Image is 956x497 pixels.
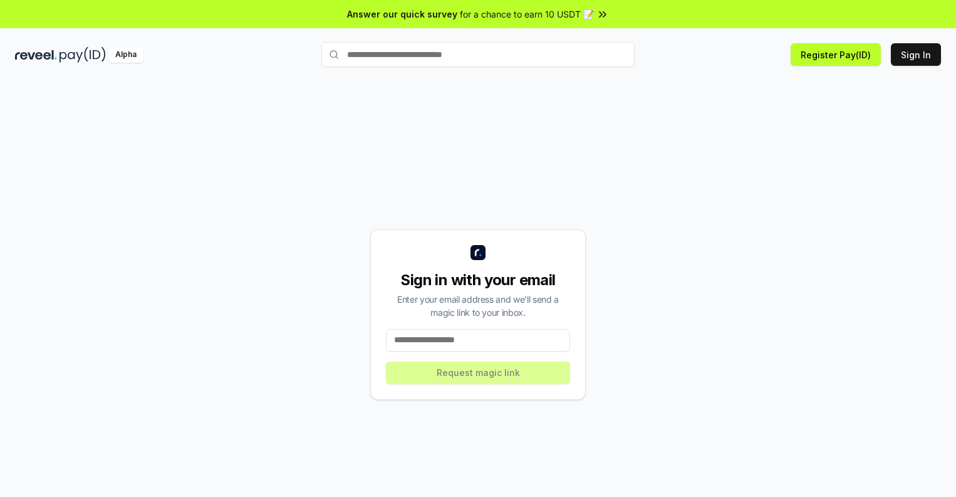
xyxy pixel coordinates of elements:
img: reveel_dark [15,47,57,63]
span: Answer our quick survey [347,8,457,21]
img: logo_small [470,245,486,260]
button: Register Pay(ID) [791,43,881,66]
span: for a chance to earn 10 USDT 📝 [460,8,594,21]
div: Sign in with your email [386,270,570,290]
div: Alpha [108,47,143,63]
img: pay_id [60,47,106,63]
div: Enter your email address and we’ll send a magic link to your inbox. [386,293,570,319]
button: Sign In [891,43,941,66]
